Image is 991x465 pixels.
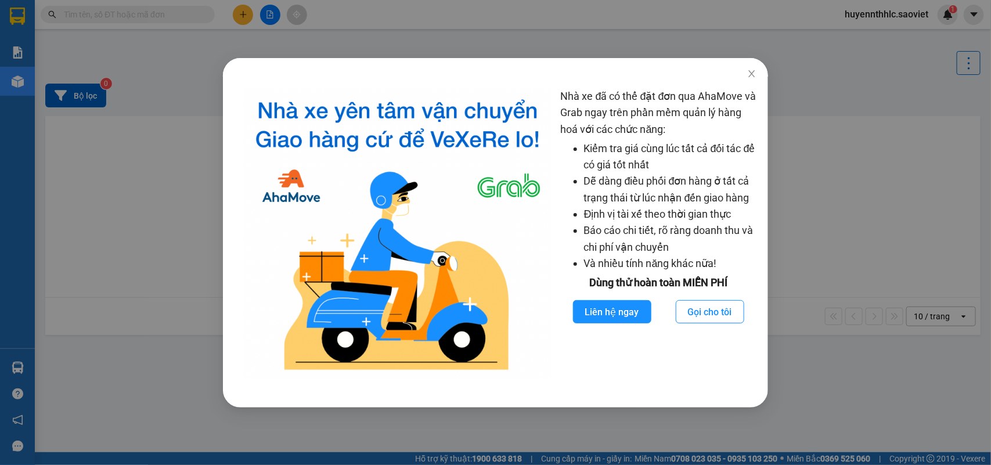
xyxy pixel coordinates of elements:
li: Dễ dàng điều phối đơn hàng ở tất cả trạng thái từ lúc nhận đến giao hàng [584,173,756,206]
li: Định vị tài xế theo thời gian thực [584,206,756,222]
button: Liên hệ ngay [573,300,651,323]
span: Liên hệ ngay [585,305,639,319]
button: Close [736,58,768,91]
li: Và nhiều tính năng khác nữa! [584,255,756,272]
span: Gọi cho tôi [688,305,732,319]
li: Kiểm tra giá cùng lúc tất cả đối tác để có giá tốt nhất [584,140,756,174]
button: Gọi cho tôi [676,300,744,323]
span: close [747,69,756,78]
div: Dùng thử hoàn toàn MIỄN PHÍ [561,275,756,291]
li: Báo cáo chi tiết, rõ ràng doanh thu và chi phí vận chuyển [584,222,756,255]
img: logo [244,88,552,379]
div: Nhà xe đã có thể đặt đơn qua AhaMove và Grab ngay trên phần mềm quản lý hàng hoá với các chức năng: [561,88,756,379]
